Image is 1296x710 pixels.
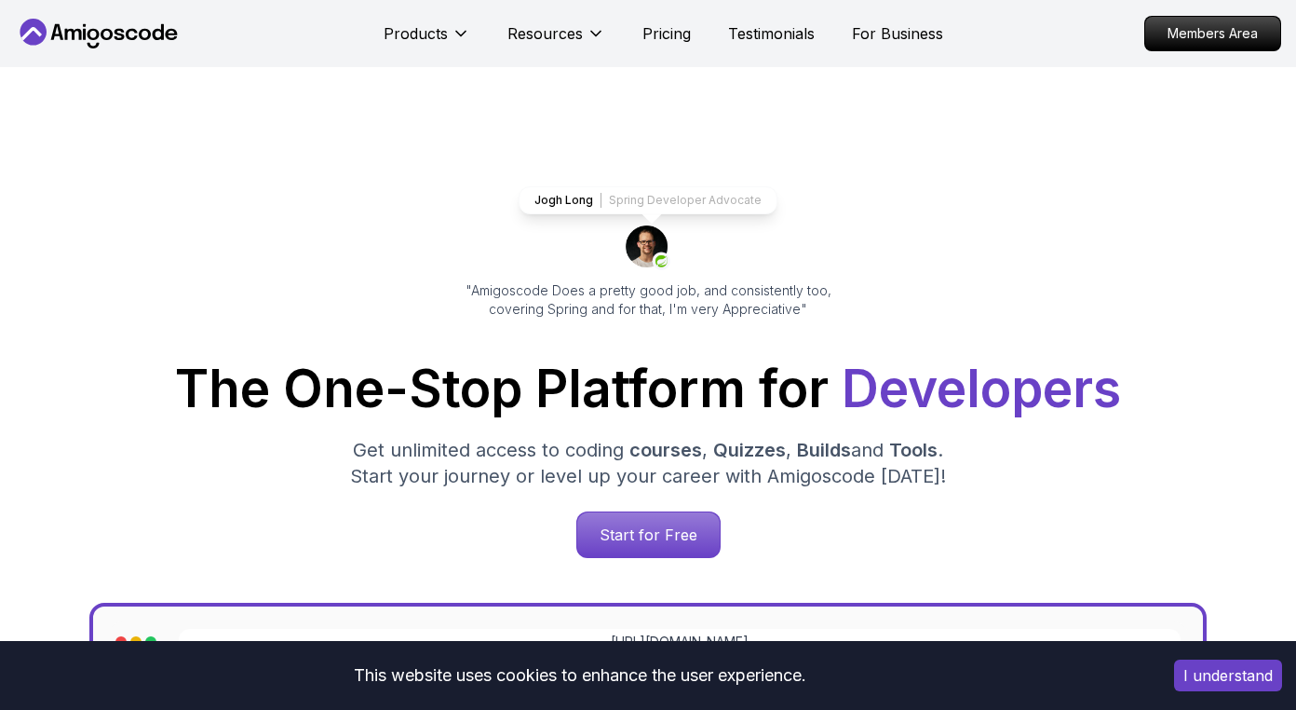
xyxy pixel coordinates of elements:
[577,512,720,557] p: Start for Free
[1174,660,1282,691] button: Accept cookies
[1145,17,1280,50] p: Members Area
[439,281,857,319] p: "Amigoscode Does a pretty good job, and consistently too, covering Spring and for that, I'm very ...
[507,22,605,60] button: Resources
[728,22,815,45] a: Testimonials
[642,22,691,45] a: Pricing
[384,22,470,60] button: Products
[534,193,593,208] p: Jogh Long
[611,633,749,651] a: [URL][DOMAIN_NAME]
[629,439,702,461] span: courses
[797,439,851,461] span: Builds
[576,512,721,558] a: Start for Free
[889,439,938,461] span: Tools
[1144,16,1281,51] a: Members Area
[384,22,448,45] p: Products
[713,439,786,461] span: Quizzes
[626,225,670,270] img: josh long
[852,22,943,45] a: For Business
[335,437,961,489] p: Get unlimited access to coding , , and . Start your journey or level up your career with Amigosco...
[14,655,1146,696] div: This website uses cookies to enhance the user experience.
[609,193,762,208] p: Spring Developer Advocate
[507,22,583,45] p: Resources
[842,358,1121,419] span: Developers
[15,363,1281,415] h1: The One-Stop Platform for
